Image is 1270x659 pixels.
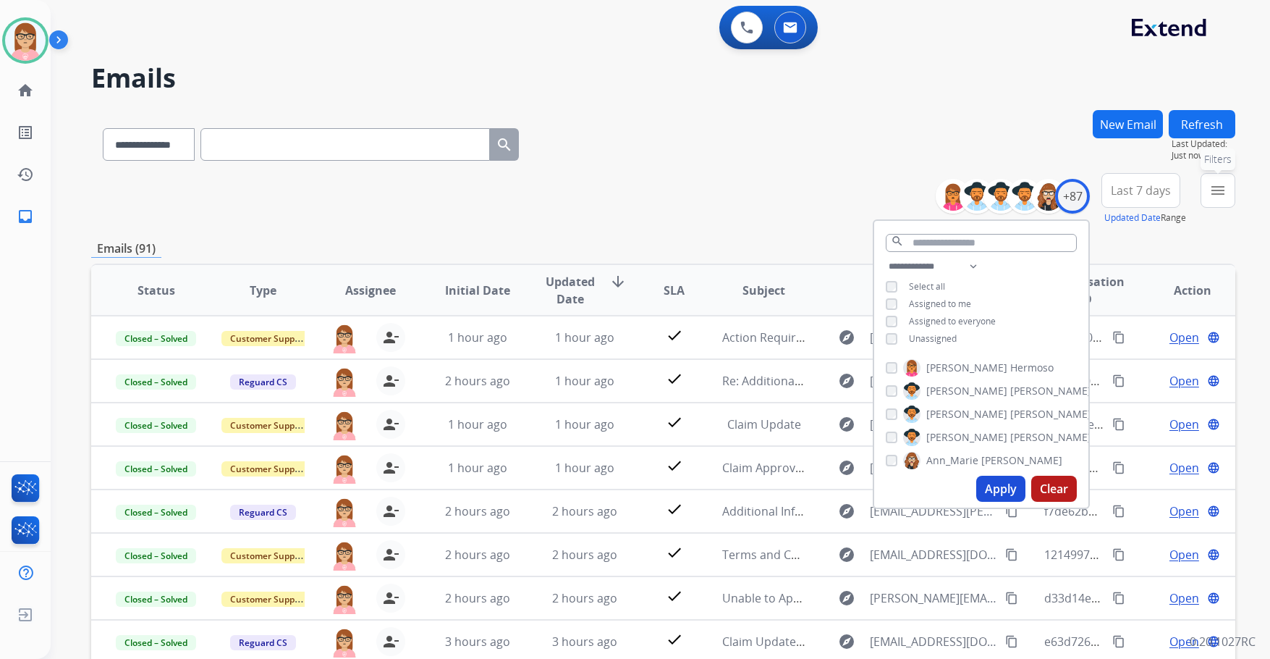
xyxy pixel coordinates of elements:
[382,329,399,346] mat-icon: person_remove
[91,64,1235,93] h2: Emails
[496,136,513,154] mat-icon: search
[1207,592,1220,605] mat-icon: language
[382,589,399,607] mat-icon: person_remove
[330,497,359,527] img: agent-avatar
[1169,329,1199,346] span: Open
[722,503,899,519] span: Additional Information Required
[382,416,399,433] mat-icon: person_remove
[445,282,510,299] span: Initial Date
[116,592,196,607] span: Closed – Solved
[445,503,510,519] span: 2 hours ago
[330,410,359,440] img: agent-avatar
[891,235,904,248] mat-icon: search
[445,634,510,650] span: 3 hours ago
[555,416,614,432] span: 1 hour ago
[116,418,196,433] span: Closed – Solved
[1010,361,1054,375] span: Hermoso
[221,592,316,607] span: Customer Support
[722,329,957,345] span: Action Required: Return Shipment Pending
[330,323,359,353] img: agent-avatar
[926,384,1007,398] span: [PERSON_NAME]
[870,416,996,433] span: [EMAIL_ADDRESS][DOMAIN_NAME]
[870,589,996,607] span: [PERSON_NAME][EMAIL_ADDRESS][DOMAIN_NAME]
[666,631,683,648] mat-icon: check
[838,372,855,390] mat-icon: explore
[552,590,617,606] span: 2 hours ago
[664,282,685,299] span: SLA
[981,453,1062,468] span: [PERSON_NAME]
[1169,459,1199,477] span: Open
[230,374,296,390] span: Reguard CS
[1169,589,1199,607] span: Open
[1044,634,1267,650] span: e63d7260-7c9d-4e68-b2ac-433316a9c301
[870,546,996,563] span: [EMAIL_ADDRESS][DOMAIN_NAME]
[330,540,359,571] img: agent-avatar
[1169,416,1199,433] span: Open
[838,546,855,563] mat-icon: explore
[250,282,276,299] span: Type
[1101,173,1180,208] button: Last 7 days
[555,329,614,345] span: 1 hour ago
[330,584,359,614] img: agent-avatar
[116,548,196,563] span: Closed – Solved
[1112,418,1125,431] mat-icon: content_copy
[742,282,785,299] span: Subject
[1207,505,1220,518] mat-icon: language
[382,503,399,520] mat-icon: person_remove
[1190,633,1256,650] p: 0.20.1027RC
[666,544,683,561] mat-icon: check
[543,273,598,308] span: Updated Date
[221,548,316,563] span: Customer Support
[345,282,396,299] span: Assignee
[838,459,855,477] mat-icon: explore
[116,374,196,390] span: Closed – Solved
[1112,374,1125,387] mat-icon: content_copy
[1044,503,1266,519] span: f7de62bb-0933-42fc-bb36-25b3b0704195
[838,329,855,346] mat-icon: explore
[727,416,801,432] span: Claim Update
[666,414,683,431] mat-icon: check
[1201,173,1235,208] button: Filters
[976,476,1025,502] button: Apply
[1169,503,1199,520] span: Open
[1112,548,1125,561] mat-icon: content_copy
[1093,110,1163,138] button: New Email
[666,500,683,518] mat-icon: check
[445,373,510,389] span: 2 hours ago
[1031,476,1077,502] button: Clear
[17,124,34,141] mat-icon: list_alt
[116,461,196,477] span: Closed – Solved
[1055,179,1090,214] div: +87
[382,633,399,650] mat-icon: person_remove
[722,460,879,476] span: Claim Approved – Next Steps
[666,587,683,605] mat-icon: check
[1112,331,1125,344] mat-icon: content_copy
[1128,265,1235,316] th: Action
[870,503,996,520] span: [EMAIL_ADDRESS][PERSON_NAME][DOMAIN_NAME]
[116,505,196,520] span: Closed – Solved
[722,590,858,606] span: Unable to Approve Claim
[926,407,1007,421] span: [PERSON_NAME]
[221,331,316,346] span: Customer Support
[1169,110,1235,138] button: Refresh
[1005,548,1018,561] mat-icon: content_copy
[1111,188,1171,193] span: Last 7 days
[448,460,507,476] span: 1 hour ago
[838,633,855,650] mat-icon: explore
[1207,548,1220,561] mat-icon: language
[926,453,978,468] span: Ann_Marie
[230,635,296,650] span: Reguard CS
[1209,182,1227,199] mat-icon: menu
[1207,418,1220,431] mat-icon: language
[17,166,34,183] mat-icon: history
[1112,461,1125,474] mat-icon: content_copy
[1010,430,1091,445] span: [PERSON_NAME]
[722,634,934,650] span: Claim Update: Parts ordered for repair
[555,373,614,389] span: 1 hour ago
[870,459,996,477] span: [EMAIL_ADDRESS][DOMAIN_NAME]
[870,633,996,650] span: [EMAIL_ADDRESS][DOMAIN_NAME]
[1112,635,1125,648] mat-icon: content_copy
[1204,152,1232,167] span: Filters
[1005,592,1018,605] mat-icon: content_copy
[17,208,34,225] mat-icon: inbox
